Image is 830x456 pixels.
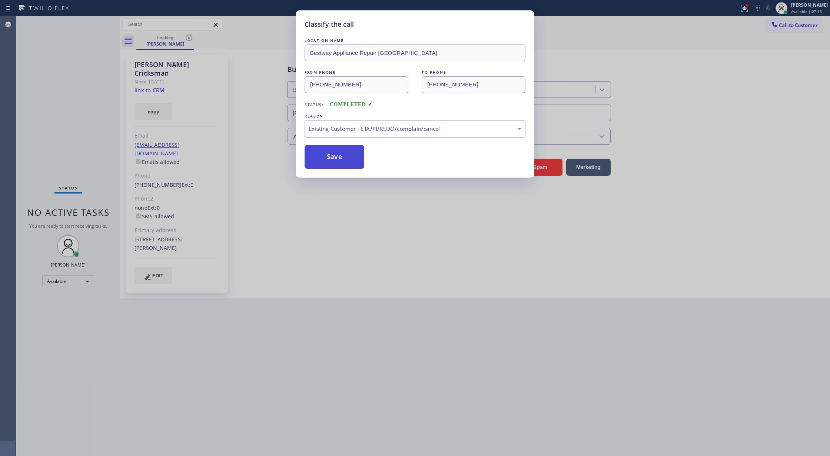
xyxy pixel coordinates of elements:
div: REASON: [305,112,525,120]
div: Existing Customer - ETA/PI/REDO/complain/cancel [309,125,521,133]
div: TO PHONE [422,69,525,76]
h5: Classify the call [305,19,354,29]
span: Status: [305,102,324,107]
input: From phone [305,76,408,93]
div: FROM PHONE [305,69,408,76]
span: COMPLETED [330,102,373,107]
input: To phone [422,76,525,93]
div: LOCATION NAME [305,37,525,44]
button: Save [305,145,364,169]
